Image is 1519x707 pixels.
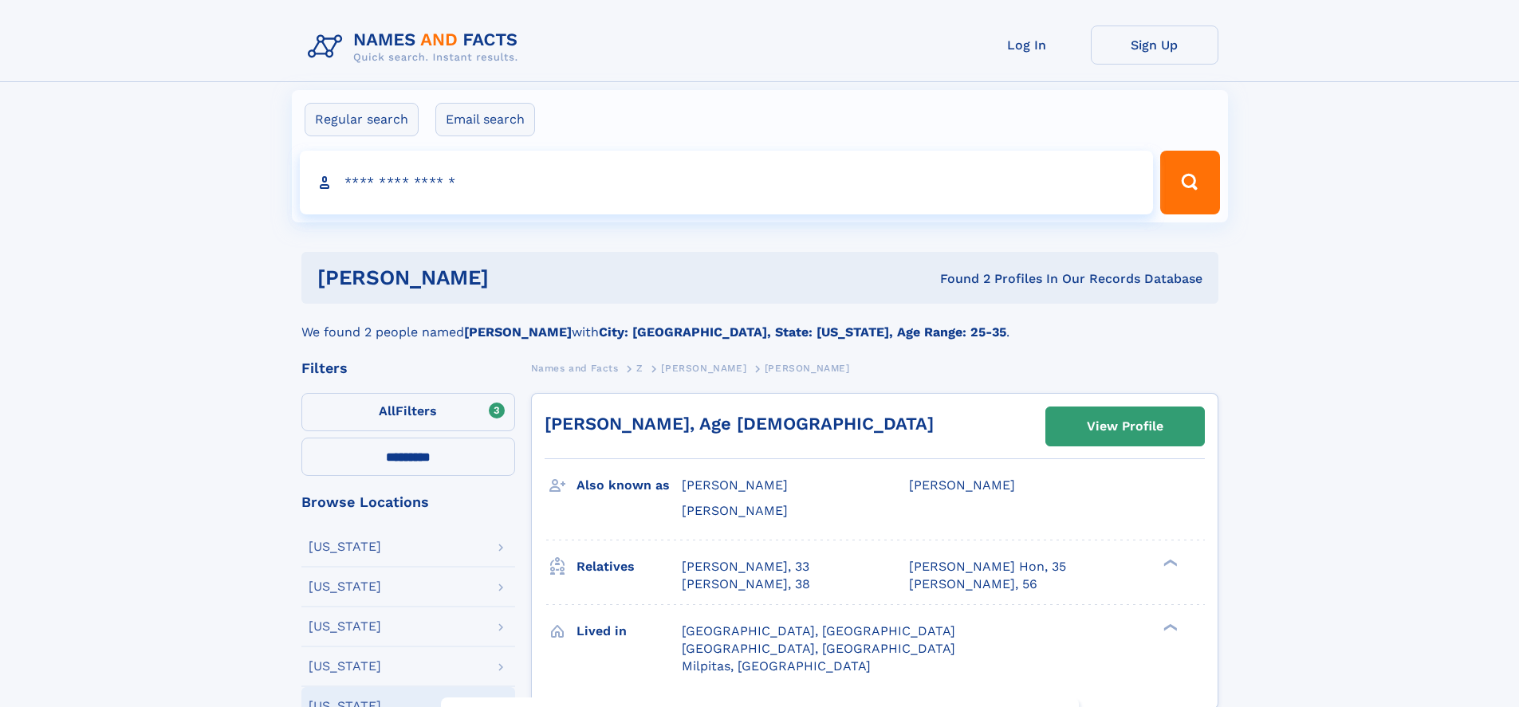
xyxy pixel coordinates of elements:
span: Milpitas, [GEOGRAPHIC_DATA] [682,658,871,674]
div: [US_STATE] [309,660,381,673]
a: Z [636,358,643,378]
a: Names and Facts [531,358,619,378]
span: [GEOGRAPHIC_DATA], [GEOGRAPHIC_DATA] [682,641,955,656]
b: [PERSON_NAME] [464,324,572,340]
a: Sign Up [1091,26,1218,65]
a: [PERSON_NAME] [661,358,746,378]
div: [US_STATE] [309,540,381,553]
div: Found 2 Profiles In Our Records Database [714,270,1202,288]
div: We found 2 people named with . [301,304,1218,342]
label: Filters [301,393,515,431]
span: [PERSON_NAME] [765,363,850,374]
span: [PERSON_NAME] [682,503,788,518]
div: View Profile [1087,408,1163,445]
span: [PERSON_NAME] [909,477,1015,493]
span: [GEOGRAPHIC_DATA], [GEOGRAPHIC_DATA] [682,623,955,638]
label: Email search [435,103,535,136]
h1: [PERSON_NAME] [317,268,714,288]
a: [PERSON_NAME], 56 [909,575,1037,593]
div: ❯ [1159,557,1179,568]
h3: Lived in [577,618,682,645]
div: [US_STATE] [309,620,381,633]
span: All [379,403,395,418]
a: [PERSON_NAME], 33 [682,558,809,575]
b: City: [GEOGRAPHIC_DATA], State: [US_STATE], Age Range: 25-35 [599,324,1006,340]
a: Log In [963,26,1091,65]
a: [PERSON_NAME], 38 [682,575,810,593]
h3: Also known as [577,472,682,499]
span: [PERSON_NAME] [661,363,746,374]
input: search input [300,151,1154,214]
h3: Relatives [577,553,682,580]
div: [US_STATE] [309,580,381,593]
div: Browse Locations [301,495,515,509]
img: Logo Names and Facts [301,26,531,69]
span: Z [636,363,643,374]
div: ❯ [1159,622,1179,632]
span: [PERSON_NAME] [682,477,788,493]
label: Regular search [305,103,419,136]
a: [PERSON_NAME], Age [DEMOGRAPHIC_DATA] [545,414,934,434]
div: Filters [301,361,515,375]
a: [PERSON_NAME] Hon, 35 [909,558,1066,575]
a: View Profile [1046,407,1204,446]
button: Search Button [1160,151,1219,214]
